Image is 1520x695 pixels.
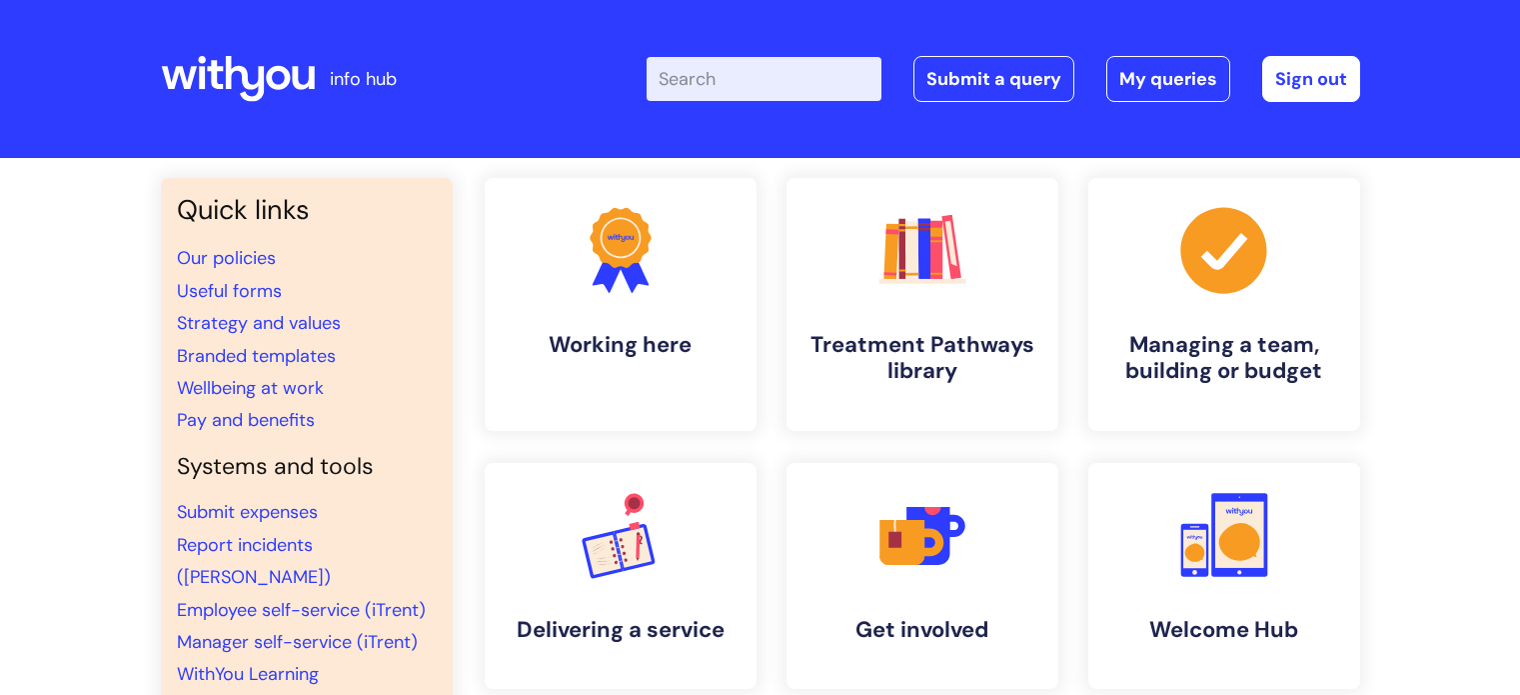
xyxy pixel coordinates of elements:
a: Get involved [786,463,1058,689]
a: Report incidents ([PERSON_NAME]) [177,533,331,589]
h3: Quick links [177,194,437,226]
a: Strategy and values [177,311,341,335]
h4: Welcome Hub [1104,617,1344,643]
h4: Treatment Pathways library [802,332,1042,385]
h4: Get involved [802,617,1042,643]
input: Search [647,57,881,101]
a: Welcome Hub [1088,463,1360,689]
a: My queries [1106,56,1230,102]
a: Treatment Pathways library [786,178,1058,431]
a: Branded templates [177,344,336,368]
a: Our policies [177,246,276,270]
a: Wellbeing at work [177,376,324,400]
a: WithYou Learning [177,662,319,686]
p: info hub [330,63,397,95]
a: Manager self-service (iTrent) [177,630,418,654]
a: Sign out [1262,56,1360,102]
h4: Managing a team, building or budget [1104,332,1344,385]
a: Managing a team, building or budget [1088,178,1360,431]
a: Submit expenses [177,500,318,524]
div: | - [647,56,1360,102]
h4: Delivering a service [501,617,741,643]
a: Useful forms [177,279,282,303]
a: Employee self-service (iTrent) [177,598,426,622]
a: Delivering a service [485,463,757,689]
a: Pay and benefits [177,408,315,432]
h4: Working here [501,332,741,358]
a: Submit a query [913,56,1074,102]
a: Working here [485,178,757,431]
h4: Systems and tools [177,453,437,481]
